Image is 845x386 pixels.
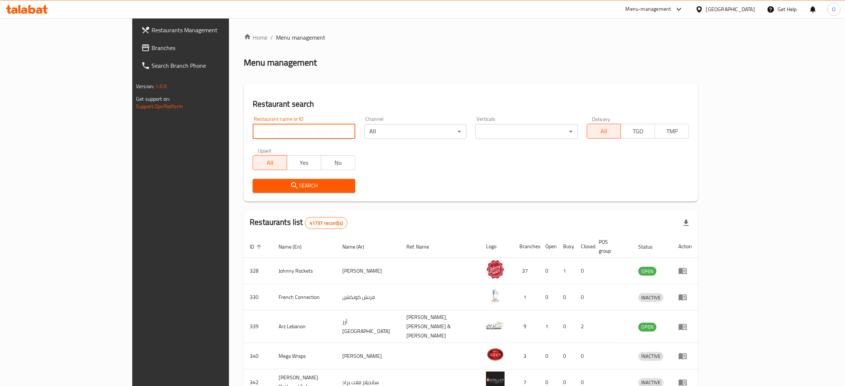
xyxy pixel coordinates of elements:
[638,267,656,276] span: OPEN
[258,148,272,153] label: Upsell
[486,316,505,335] img: Arz Lebanon
[539,258,557,284] td: 0
[276,33,325,42] span: Menu management
[626,5,671,14] div: Menu-management
[557,235,575,258] th: Busy
[557,258,575,284] td: 1
[273,258,336,284] td: Johnny Rockets
[244,57,317,69] h2: Menu management
[155,81,167,91] span: 1.0.0
[678,293,692,302] div: Menu
[575,310,593,343] td: 2
[592,116,611,122] label: Delivery
[624,126,652,137] span: TGO
[539,310,557,343] td: 1
[135,39,273,57] a: Branches
[638,293,663,302] span: INACTIVE
[513,284,539,310] td: 1
[407,242,439,251] span: Ref. Name
[486,286,505,305] img: French Connection
[336,310,401,343] td: أرز [GEOGRAPHIC_DATA]
[486,345,505,364] img: Mega Wraps
[152,43,267,52] span: Branches
[587,124,621,139] button: All
[287,155,321,170] button: Yes
[575,284,593,310] td: 0
[256,157,284,168] span: All
[152,61,267,70] span: Search Branch Phone
[678,352,692,360] div: Menu
[305,217,347,229] div: Total records count
[638,352,663,361] div: INACTIVE
[677,214,695,232] div: Export file
[575,258,593,284] td: 0
[513,343,539,369] td: 3
[480,235,513,258] th: Logo
[557,343,575,369] td: 0
[513,258,539,284] td: 37
[706,5,755,13] div: [GEOGRAPHIC_DATA]
[513,235,539,258] th: Branches
[253,99,689,110] h2: Restaurant search
[250,242,264,251] span: ID
[250,217,347,229] h2: Restaurants list
[513,310,539,343] td: 9
[401,310,480,343] td: [PERSON_NAME],[PERSON_NAME] & [PERSON_NAME]
[655,124,689,139] button: TMP
[244,33,698,42] nav: breadcrumb
[336,258,401,284] td: [PERSON_NAME]
[253,124,355,139] input: Search for restaurant name or ID..
[152,26,267,34] span: Restaurants Management
[259,181,349,190] span: Search
[539,284,557,310] td: 0
[638,323,656,331] span: OPEN
[621,124,655,139] button: TGO
[273,343,336,369] td: Mega Wraps
[324,157,352,168] span: No
[575,235,593,258] th: Closed
[273,310,336,343] td: Arz Lebanon
[253,155,287,170] button: All
[135,57,273,74] a: Search Branch Phone
[539,343,557,369] td: 0
[336,284,401,310] td: فرنش كونكشن
[290,157,318,168] span: Yes
[557,284,575,310] td: 0
[136,94,170,104] span: Get support on:
[273,284,336,310] td: French Connection
[638,352,663,360] span: INACTIVE
[305,220,347,227] span: 41737 record(s)
[475,124,578,139] div: ​
[678,322,692,331] div: Menu
[364,124,466,139] div: All
[678,266,692,275] div: Menu
[539,235,557,258] th: Open
[136,81,154,91] span: Version:
[336,343,401,369] td: [PERSON_NAME]
[672,235,698,258] th: Action
[486,260,505,279] img: Johnny Rockets
[342,242,374,251] span: Name (Ar)
[832,5,835,13] span: O
[557,310,575,343] td: 0
[658,126,686,137] span: TMP
[575,343,593,369] td: 0
[253,179,355,193] button: Search
[136,102,183,111] a: Support.OpsPlatform
[279,242,311,251] span: Name (En)
[599,237,623,255] span: POS group
[590,126,618,137] span: All
[638,242,662,251] span: Status
[321,155,355,170] button: No
[135,21,273,39] a: Restaurants Management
